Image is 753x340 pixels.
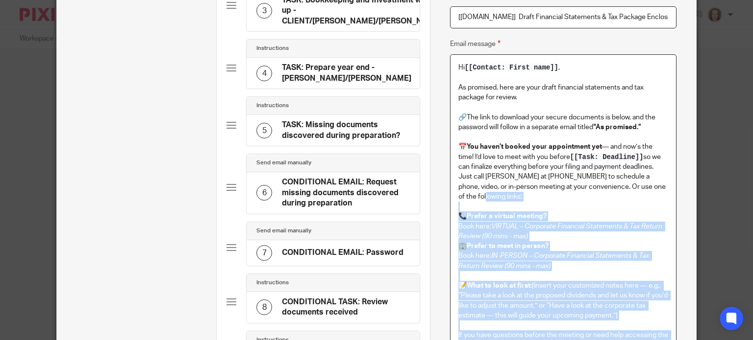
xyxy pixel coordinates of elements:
h4: CONDITIONAL EMAIL: Password [282,248,403,258]
h4: TASK: Prepare year end - [PERSON_NAME]/[PERSON_NAME] [282,63,411,84]
h4: Instructions [256,279,289,287]
strong: Prefer a virtual meeting? [467,213,547,220]
span: [[Task: Deadline]] [570,153,644,161]
strong: What to look at first: [467,282,532,289]
div: 3 [256,3,272,19]
div: 6 [256,185,272,201]
h4: Instructions [256,45,289,52]
div: 8 [256,299,272,315]
h4: Instructions [256,102,289,110]
h4: Send email manually [256,227,311,235]
p: Hi , [458,63,668,72]
p: 📞 Book here: [458,211,668,241]
p: 📝 [Insert your customized notes here — e.g., “Please take a look at the proposed dividends and le... [458,281,668,320]
div: 5 [256,123,272,138]
a: VIRTUAL – Corporate Financial Statements & Tax Return Review (90 mins - max) [458,223,664,240]
div: 7 [256,245,272,261]
strong: “As promised.” [593,124,641,131]
a: IN-PERSON – Corporate Financial Statements & Tax Return Review (90 mins - max) [458,252,651,269]
p: 🏢 Book here: [458,241,668,271]
p: As promised, here are your draft financial statements and tax package for review. [458,83,668,103]
h4: Send email manually [256,159,311,167]
div: 4 [256,66,272,81]
strong: You haven’t booked your appointment yet [467,143,602,150]
h4: TASK: Missing documents discovered during preparation? [282,120,410,141]
strong: Prefer to meet in person? [467,243,549,249]
input: Subject [450,6,677,28]
span: [[Contact: First name]] [465,64,558,71]
p: 📅 — and now’s the time! I’d love to meet with you before so we can finalize everything before you... [458,142,668,202]
h4: CONDITIONAL TASK: Review documents received [282,297,410,318]
h4: CONDITIONAL EMAIL: Request missing documents discovered during preparation [282,177,410,208]
label: Email message [450,38,501,49]
p: 🔗The link to download your secure documents is below, and the password will follow in a separate ... [458,113,668,133]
